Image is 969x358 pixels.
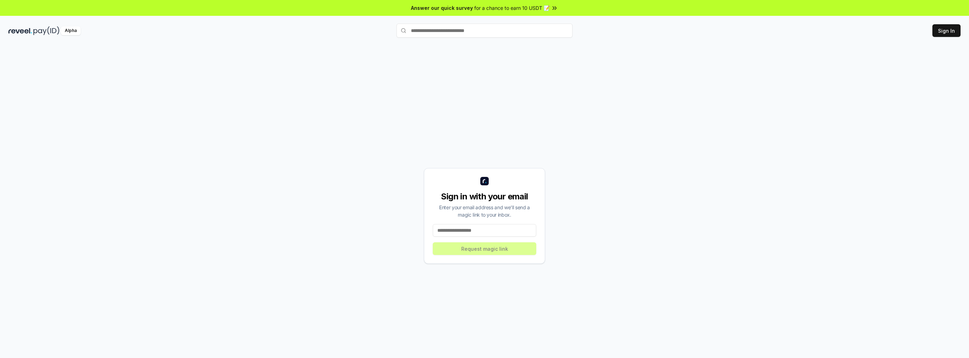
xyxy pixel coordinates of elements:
div: Sign in with your email [433,191,536,202]
button: Sign In [932,24,961,37]
span: for a chance to earn 10 USDT 📝 [474,4,550,12]
img: pay_id [33,26,60,35]
div: Enter your email address and we’ll send a magic link to your inbox. [433,204,536,218]
span: Answer our quick survey [411,4,473,12]
div: Alpha [61,26,81,35]
img: reveel_dark [8,26,32,35]
img: logo_small [480,177,489,185]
